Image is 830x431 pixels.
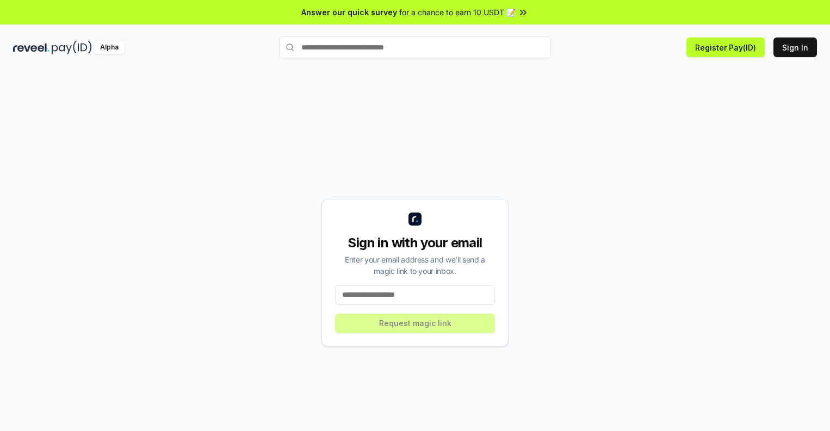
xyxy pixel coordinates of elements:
span: Answer our quick survey [301,7,397,18]
div: Sign in with your email [335,234,495,252]
img: pay_id [52,41,92,54]
div: Enter your email address and we’ll send a magic link to your inbox. [335,254,495,277]
span: for a chance to earn 10 USDT 📝 [399,7,516,18]
img: logo_small [408,213,422,226]
img: reveel_dark [13,41,49,54]
button: Sign In [773,38,817,57]
div: Alpha [94,41,125,54]
button: Register Pay(ID) [686,38,765,57]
